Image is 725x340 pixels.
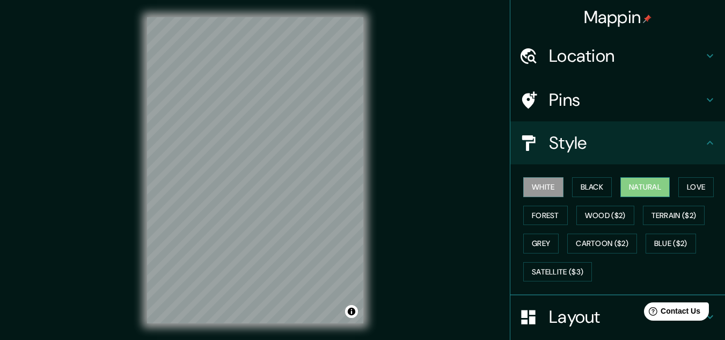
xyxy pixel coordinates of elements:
iframe: Help widget launcher [629,298,713,328]
button: Terrain ($2) [643,206,705,226]
div: Location [510,34,725,77]
canvas: Map [147,17,363,323]
div: Style [510,121,725,164]
img: pin-icon.png [643,15,651,23]
button: Forest [523,206,568,226]
button: White [523,177,563,197]
div: Pins [510,78,725,121]
button: Natural [620,177,670,197]
h4: Style [549,132,704,154]
button: Wood ($2) [576,206,634,226]
button: Grey [523,234,559,254]
button: Black [572,177,612,197]
button: Blue ($2) [646,234,696,254]
h4: Layout [549,306,704,328]
h4: Mappin [584,6,652,28]
div: Layout [510,295,725,338]
h4: Location [549,45,704,67]
button: Love [678,177,714,197]
h4: Pins [549,89,704,111]
button: Cartoon ($2) [567,234,637,254]
button: Satellite ($3) [523,262,592,282]
button: Toggle attribution [345,305,358,318]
